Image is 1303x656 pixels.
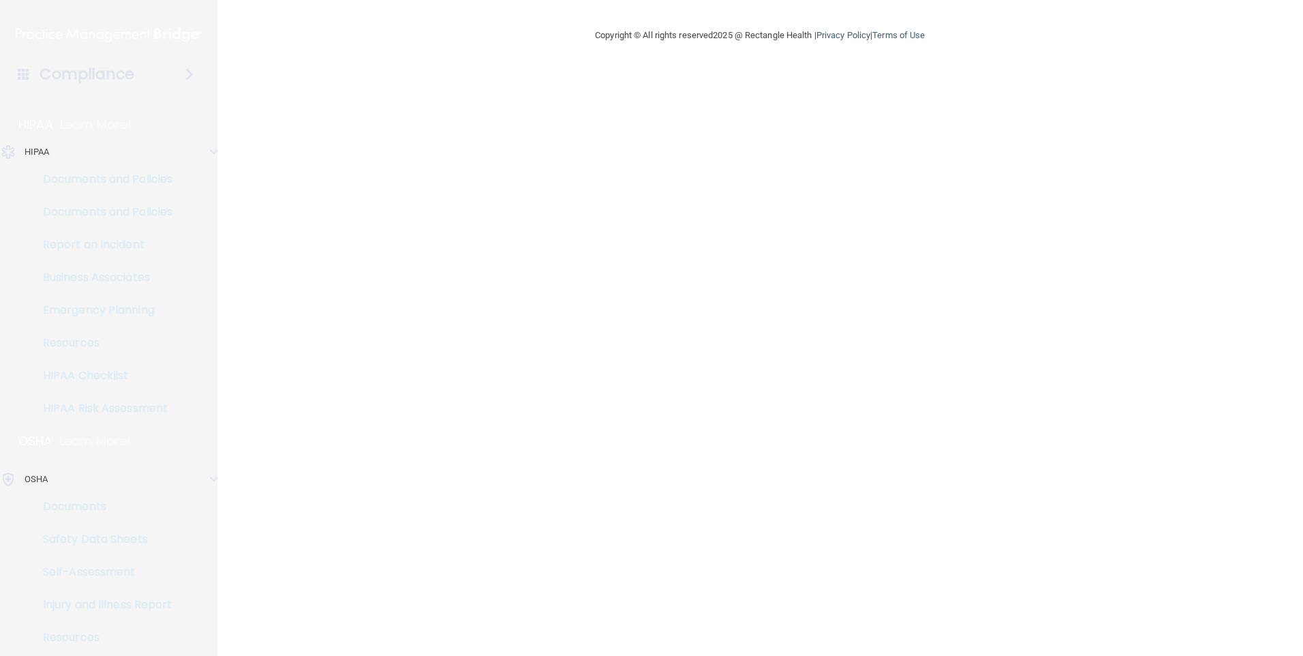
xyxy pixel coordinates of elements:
[9,173,195,186] p: Documents and Policies
[60,117,132,133] p: Learn More!
[18,433,52,449] p: OSHA
[9,598,195,612] p: Injury and Illness Report
[9,238,195,252] p: Report an Incident
[9,303,195,317] p: Emergency Planning
[9,500,195,513] p: Documents
[511,14,1009,57] div: Copyright © All rights reserved 2025 @ Rectangle Health | |
[9,533,195,546] p: Safety Data Sheets
[9,369,195,383] p: HIPAA Checklist
[18,117,53,133] p: HIPAA
[872,30,925,40] a: Terms of Use
[9,565,195,579] p: Self-Assessment
[9,402,195,415] p: HIPAA Risk Assessment
[25,144,50,160] p: HIPAA
[25,471,48,488] p: OSHA
[9,631,195,644] p: Resources
[9,205,195,219] p: Documents and Policies
[59,433,132,449] p: Learn More!
[9,336,195,350] p: Resources
[40,65,134,84] h4: Compliance
[816,30,870,40] a: Privacy Policy
[16,21,201,48] img: PMB logo
[9,271,195,284] p: Business Associates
